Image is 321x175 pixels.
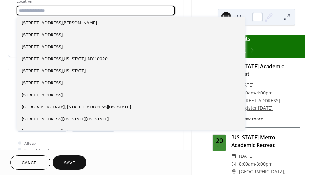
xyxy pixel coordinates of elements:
a: Register [DATE] [239,105,273,111]
a: [US_STATE] Academic Retreat [231,63,284,78]
div: Sep [217,145,222,148]
div: 20 [216,137,223,144]
div: ​ [231,160,236,168]
div: ​ [231,152,236,160]
span: [DATE] [239,152,254,160]
button: Cancel [10,155,50,170]
span: 8:00am [239,160,255,168]
span: - [255,160,257,168]
span: [STREET_ADDRESS][US_STATE] [22,68,86,75]
span: [GEOGRAPHIC_DATA], [STREET_ADDRESS][US_STATE] [22,104,131,111]
a: [US_STATE] Metro Academic Retreat [231,134,275,149]
span: 4:00pm [257,89,273,97]
span: [DATE] [239,81,254,89]
span: [STREET_ADDRESS][US_STATE]. NY 10020 [22,56,108,63]
span: Show more [239,115,263,122]
span: Save [64,160,75,167]
span: [STREET_ADDRESS] [22,80,63,87]
button: Save [53,155,86,170]
span: [STREET_ADDRESS] [239,97,280,105]
span: [STREET_ADDRESS] [22,44,63,51]
span: [STREET_ADDRESS] [22,128,63,135]
span: [STREET_ADDRESS] [22,32,63,39]
span: [STREET_ADDRESS][PERSON_NAME] [22,20,97,27]
span: 3:00pm [257,160,273,168]
span: Show date only [24,147,51,154]
div: Upcoming events [208,35,305,43]
span: Cancel [22,160,39,167]
span: 8:00am [239,89,255,97]
span: [STREET_ADDRESS] [22,92,63,99]
span: All day [24,140,36,147]
button: ​Show more [231,115,263,122]
span: - [255,89,257,97]
span: [STREET_ADDRESS][US_STATE][US_STATE] [22,116,109,123]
